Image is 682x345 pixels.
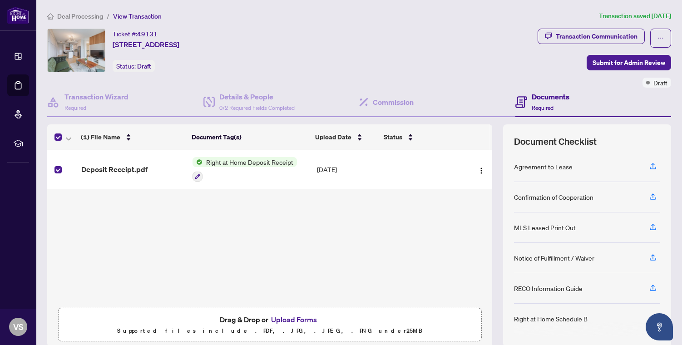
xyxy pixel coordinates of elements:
h4: Documents [532,91,569,102]
div: Ticket #: [113,29,158,39]
span: Draft [653,78,667,88]
th: Document Tag(s) [188,124,311,150]
span: Drag & Drop orUpload FormsSupported files include .PDF, .JPG, .JPEG, .PNG under25MB [59,308,481,342]
div: Notice of Fulfillment / Waiver [514,253,594,263]
li: / [107,11,109,21]
span: 0/2 Required Fields Completed [219,104,295,111]
div: MLS Leased Print Out [514,222,576,232]
div: Agreement to Lease [514,162,573,172]
button: Transaction Communication [538,29,645,44]
button: Logo [474,162,489,177]
button: Status IconRight at Home Deposit Receipt [193,157,297,182]
button: Open asap [646,313,673,340]
span: Document Checklist [514,135,597,148]
div: RECO Information Guide [514,283,583,293]
div: Right at Home Schedule B [514,314,588,324]
div: Status: [113,60,155,72]
span: Drag & Drop or [220,314,320,325]
th: Upload Date [311,124,380,150]
span: Submit for Admin Review [593,55,665,70]
div: - [386,164,465,174]
img: IMG-W12339845_1.jpg [48,29,105,72]
h4: Commission [373,97,414,108]
span: View Transaction [113,12,162,20]
th: (1) File Name [77,124,188,150]
div: Transaction Communication [556,29,638,44]
span: (1) File Name [81,132,120,142]
h4: Details & People [219,91,295,102]
button: Submit for Admin Review [587,55,671,70]
span: Deposit Receipt.pdf [81,164,148,175]
span: Status [384,132,402,142]
span: Deal Processing [57,12,103,20]
span: Draft [137,62,151,70]
p: Supported files include .PDF, .JPG, .JPEG, .PNG under 25 MB [64,325,475,336]
span: ellipsis [657,35,664,41]
span: VS [13,320,24,333]
span: home [47,13,54,20]
span: Right at Home Deposit Receipt [203,157,297,167]
th: Status [380,124,465,150]
article: Transaction saved [DATE] [599,11,671,21]
td: [DATE] [313,150,382,189]
img: logo [7,7,29,24]
span: 49131 [137,30,158,38]
span: [STREET_ADDRESS] [113,39,179,50]
span: Upload Date [315,132,351,142]
div: Confirmation of Cooperation [514,192,593,202]
img: Logo [478,167,485,174]
button: Upload Forms [268,314,320,325]
img: Status Icon [193,157,203,167]
span: Required [532,104,554,111]
span: Required [64,104,86,111]
h4: Transaction Wizard [64,91,128,102]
